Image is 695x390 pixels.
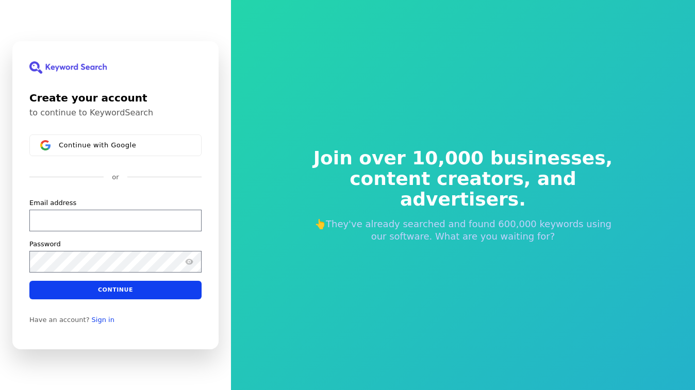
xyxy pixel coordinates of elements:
a: Sign in [92,315,114,324]
p: or [112,173,119,182]
label: Email address [29,198,76,207]
h1: Create your account [29,90,202,106]
label: Password [29,239,61,248]
span: Continue with Google [59,141,136,149]
img: KeywordSearch [29,61,107,74]
span: content creators, and advertisers. [306,168,620,210]
span: Join over 10,000 businesses, [306,148,620,168]
p: 👆They've already searched and found 600,000 keywords using our software. What are you waiting for? [306,218,620,243]
button: Continue [29,280,202,299]
p: to continue to KeywordSearch [29,108,202,118]
button: Sign in with GoogleContinue with Google [29,134,202,156]
span: Have an account? [29,315,90,324]
img: Sign in with Google [40,140,51,150]
button: Show password [183,255,195,267]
